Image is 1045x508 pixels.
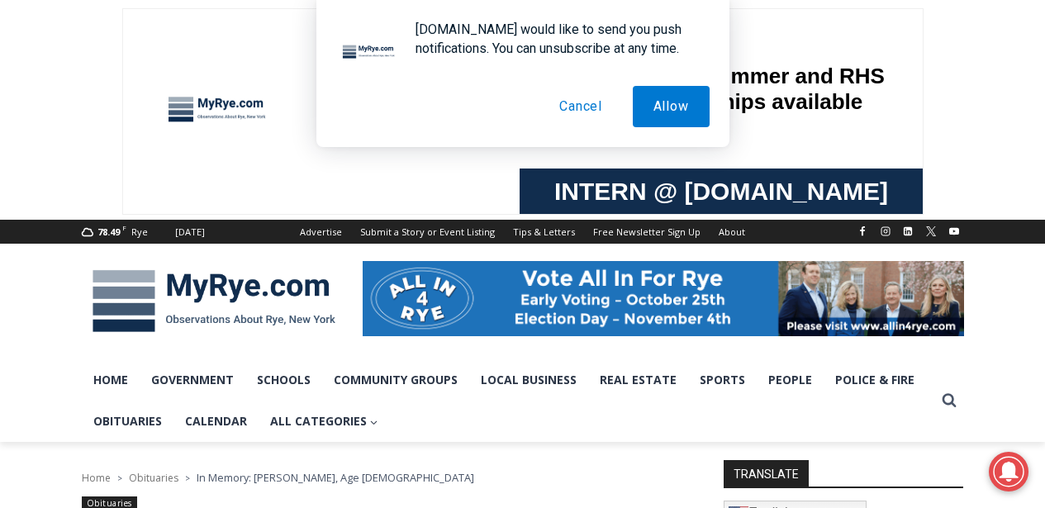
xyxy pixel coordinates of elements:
[397,160,800,206] a: Intern @ [DOMAIN_NAME]
[710,220,754,244] a: About
[82,469,681,486] nav: Breadcrumbs
[402,20,710,58] div: [DOMAIN_NAME] would like to send you push notifications. You can unsubscribe at any time.
[122,223,126,232] span: F
[1,166,166,206] a: Open Tues. - Sun. [PHONE_NUMBER]
[97,226,120,238] span: 78.49
[291,220,754,244] nav: Secondary Navigation
[724,460,809,487] strong: TRANSLATE
[351,220,504,244] a: Submit a Story or Event Listing
[5,170,162,233] span: Open Tues. - Sun. [PHONE_NUMBER]
[363,261,964,335] img: All in for Rye
[259,401,390,442] button: Child menu of All Categories
[584,220,710,244] a: Free Newsletter Sign Up
[336,20,402,86] img: notification icon
[322,359,469,401] a: Community Groups
[82,359,934,443] nav: Primary Navigation
[876,221,895,241] a: Instagram
[757,359,824,401] a: People
[140,359,245,401] a: Government
[169,103,235,197] div: "Chef [PERSON_NAME] omakase menu is nirvana for lovers of great Japanese food."
[539,86,623,127] button: Cancel
[82,259,346,344] img: MyRye.com
[944,221,964,241] a: YouTube
[417,1,781,160] div: Apply Now <> summer and RHS senior internships available
[82,359,140,401] a: Home
[934,386,964,415] button: View Search Form
[197,470,474,485] span: In Memory: [PERSON_NAME], Age [DEMOGRAPHIC_DATA]
[824,359,926,401] a: Police & Fire
[117,472,122,484] span: >
[185,472,190,484] span: >
[82,471,111,485] a: Home
[688,359,757,401] a: Sports
[469,359,588,401] a: Local Business
[129,471,178,485] a: Obituaries
[291,220,351,244] a: Advertise
[633,86,710,127] button: Allow
[82,401,173,442] a: Obituaries
[173,401,259,442] a: Calendar
[131,225,148,240] div: Rye
[898,221,918,241] a: Linkedin
[504,220,584,244] a: Tips & Letters
[588,359,688,401] a: Real Estate
[432,164,766,202] span: Intern @ [DOMAIN_NAME]
[245,359,322,401] a: Schools
[853,221,872,241] a: Facebook
[175,225,205,240] div: [DATE]
[921,221,941,241] a: X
